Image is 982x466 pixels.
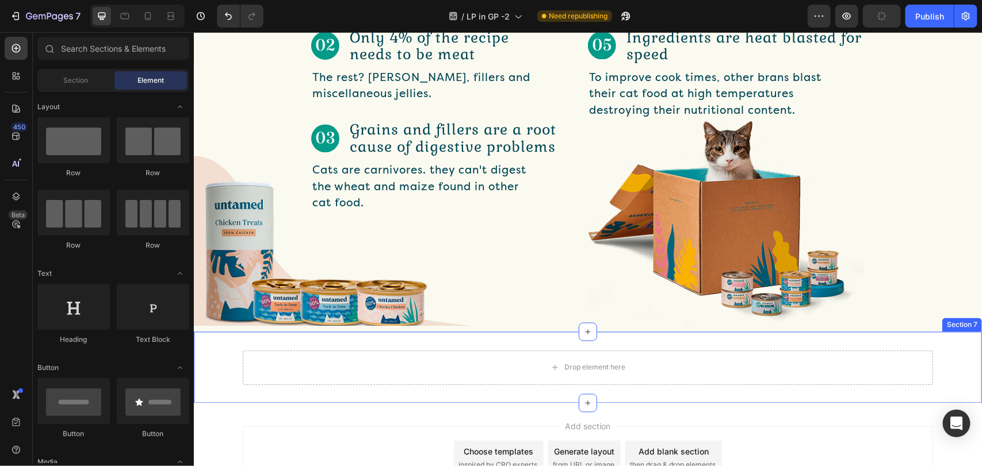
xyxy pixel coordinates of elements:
[119,130,346,180] p: Cats are carnivores. they can't digest the wheat and maize found in other cat food.
[37,102,60,112] span: Layout
[394,88,671,294] img: gempages_582624436331479665-e60d2da3-439c-4503-90bd-b71e488ae6b0.png
[5,5,86,28] button: 7
[265,428,343,438] span: inspired by CRO experts
[943,410,970,437] div: Open Intercom Messenger
[217,5,263,28] div: Undo/Redo
[171,264,189,283] span: Toggle open
[367,388,422,400] span: Add section
[137,75,164,86] span: Element
[549,11,607,21] span: Need republishing
[119,38,346,71] p: The rest? [PERSON_NAME], fillers and miscellaneous jellies.
[395,38,652,87] p: To improve cook times, other brans blast their cat food at high temperatures destroying their nut...
[64,75,89,86] span: Section
[117,168,189,178] div: Row
[461,10,464,22] span: /
[117,429,189,439] div: Button
[445,413,515,425] div: Add blank section
[370,331,431,340] div: Drop element here
[37,168,110,178] div: Row
[905,5,954,28] button: Publish
[171,98,189,116] span: Toggle open
[117,334,189,345] div: Text Block
[194,32,982,466] iframe: Design area
[37,37,189,60] input: Search Sections & Elements
[37,268,52,279] span: Text
[171,359,189,377] span: Toggle open
[37,240,110,251] div: Row
[467,10,510,22] span: LP in GP -2
[117,240,189,251] div: Row
[436,428,522,438] span: then drag & drop elements
[359,428,421,438] span: from URL or image
[915,10,944,22] div: Publish
[11,122,28,132] div: 450
[37,363,59,373] span: Button
[9,210,28,219] div: Beta
[361,413,421,425] div: Generate layout
[270,413,340,425] div: Choose templates
[117,93,146,121] img: gempages_582624436331479665-48c78b4f-1d92-48fd-84e5-44526e479f69.svg
[37,334,110,345] div: Heading
[751,288,786,298] div: Section 7
[156,89,393,124] p: Grains and fillers are a root cause of digestive problems
[75,9,81,23] p: 7
[37,429,110,439] div: Button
